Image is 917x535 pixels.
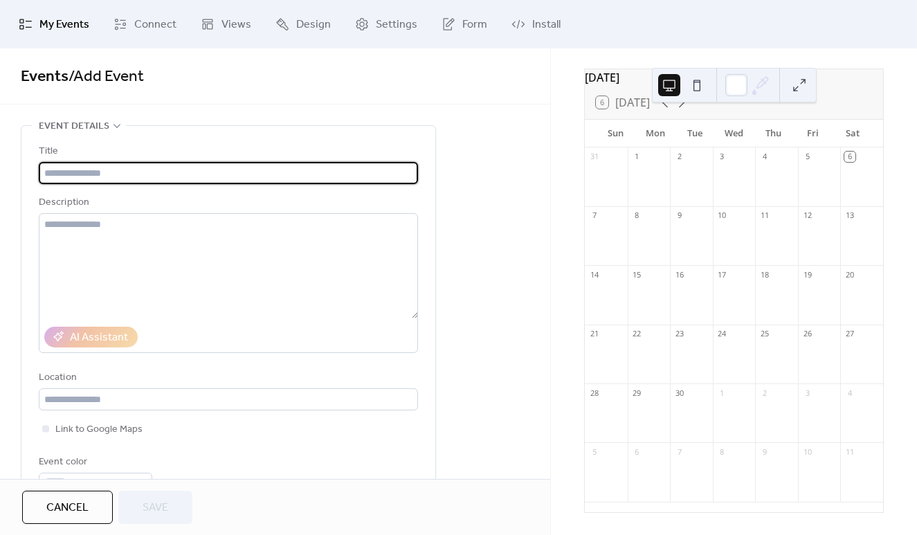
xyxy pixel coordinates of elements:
[675,120,714,147] div: Tue
[793,120,833,147] div: Fri
[501,6,571,43] a: Install
[134,17,176,33] span: Connect
[39,143,415,160] div: Title
[589,152,599,162] div: 31
[844,329,855,339] div: 27
[22,491,113,524] button: Cancel
[833,120,872,147] div: Sat
[717,388,727,398] div: 1
[674,269,684,280] div: 16
[632,210,642,221] div: 8
[844,210,855,221] div: 13
[585,69,883,86] div: [DATE]
[632,388,642,398] div: 29
[844,388,855,398] div: 4
[717,152,727,162] div: 3
[674,210,684,221] div: 9
[296,17,331,33] span: Design
[589,269,599,280] div: 14
[802,269,812,280] div: 19
[802,152,812,162] div: 5
[39,454,149,471] div: Event color
[717,446,727,457] div: 8
[759,388,770,398] div: 2
[754,120,793,147] div: Thu
[21,62,69,92] a: Events
[717,329,727,339] div: 24
[802,329,812,339] div: 26
[802,446,812,457] div: 10
[674,446,684,457] div: 7
[431,6,498,43] a: Form
[759,269,770,280] div: 18
[632,446,642,457] div: 6
[759,329,770,339] div: 25
[802,388,812,398] div: 3
[39,370,415,386] div: Location
[46,500,89,516] span: Cancel
[345,6,428,43] a: Settings
[39,194,415,211] div: Description
[589,329,599,339] div: 21
[190,6,262,43] a: Views
[844,269,855,280] div: 20
[8,6,100,43] a: My Events
[717,269,727,280] div: 17
[759,152,770,162] div: 4
[632,329,642,339] div: 22
[39,17,89,33] span: My Events
[632,152,642,162] div: 1
[589,388,599,398] div: 28
[714,120,754,147] div: Wed
[844,446,855,457] div: 11
[462,17,487,33] span: Form
[103,6,187,43] a: Connect
[589,446,599,457] div: 5
[55,421,143,438] span: Link to Google Maps
[221,17,251,33] span: Views
[844,152,855,162] div: 6
[674,388,684,398] div: 30
[39,118,109,135] span: Event details
[802,210,812,221] div: 12
[532,17,561,33] span: Install
[376,17,417,33] span: Settings
[635,120,675,147] div: Mon
[589,210,599,221] div: 7
[69,62,144,92] span: / Add Event
[265,6,341,43] a: Design
[674,152,684,162] div: 2
[632,269,642,280] div: 15
[759,446,770,457] div: 9
[717,210,727,221] div: 10
[596,120,635,147] div: Sun
[759,210,770,221] div: 11
[674,329,684,339] div: 23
